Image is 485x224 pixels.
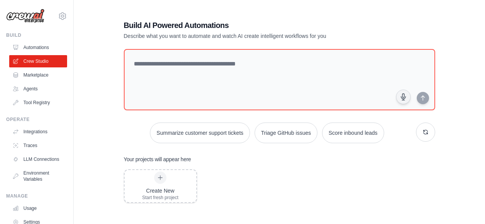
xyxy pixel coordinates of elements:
img: Logo [6,9,44,23]
a: Integrations [9,126,67,138]
button: Summarize customer support tickets [150,123,250,143]
a: Tool Registry [9,96,67,109]
button: Click to speak your automation idea [396,90,411,104]
a: Traces [9,139,67,152]
p: Describe what you want to automate and watch AI create intelligent workflows for you [124,32,381,40]
a: Marketplace [9,69,67,81]
h3: Your projects will appear here [124,155,191,163]
div: Build [6,32,67,38]
a: LLM Connections [9,153,67,165]
a: Agents [9,83,67,95]
div: Create New [142,187,179,195]
a: Automations [9,41,67,54]
div: Operate [6,116,67,123]
a: Usage [9,202,67,214]
a: Crew Studio [9,55,67,67]
a: Environment Variables [9,167,67,185]
div: Manage [6,193,67,199]
h1: Build AI Powered Automations [124,20,381,31]
div: Start fresh project [142,195,179,201]
button: Score inbound leads [322,123,384,143]
button: Triage GitHub issues [255,123,317,143]
button: Get new suggestions [416,123,435,142]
